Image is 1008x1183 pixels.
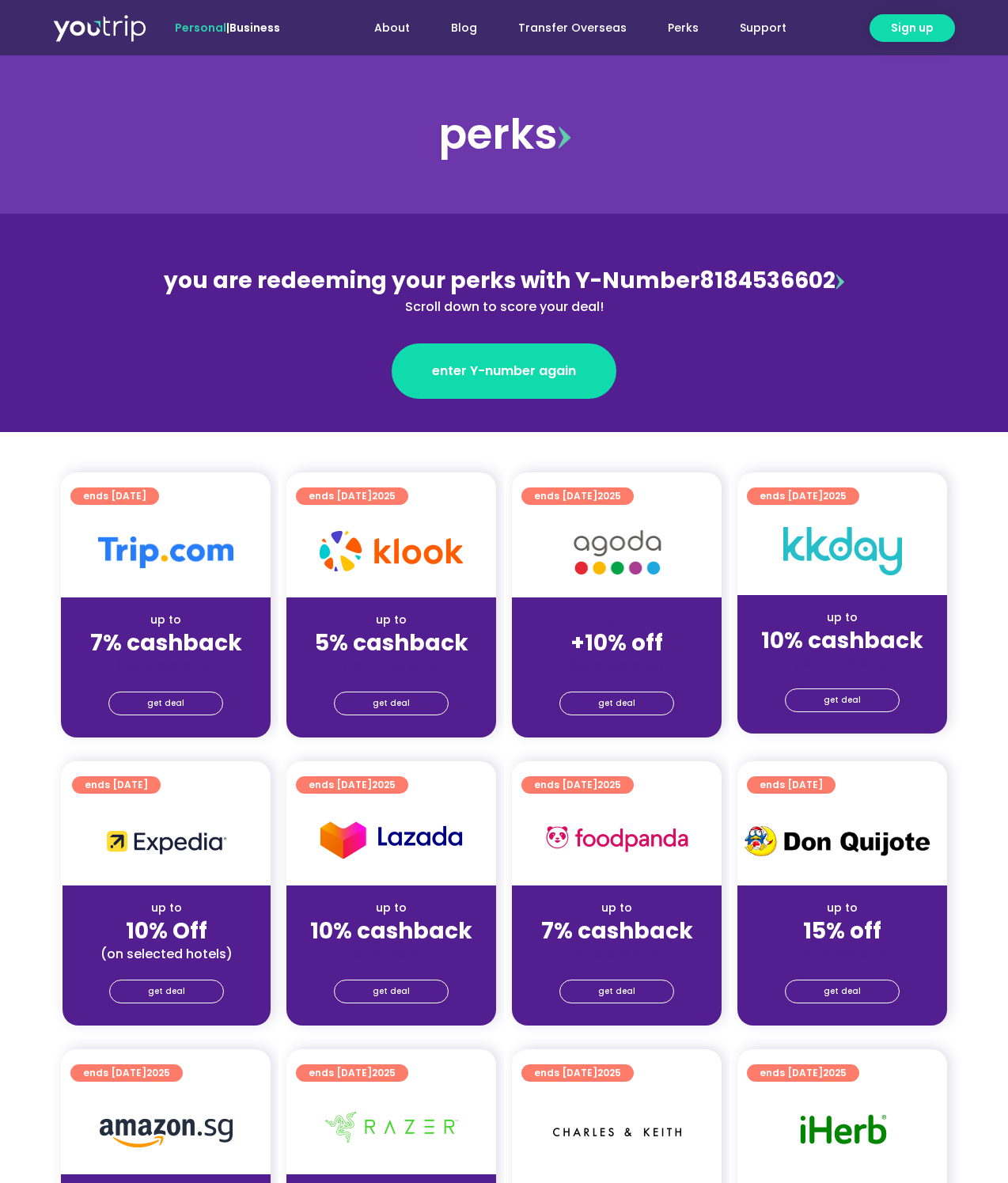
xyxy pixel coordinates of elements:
[785,980,900,1003] a: get deal
[521,776,634,794] a: ends [DATE]2025
[126,916,207,946] strong: 10% Off
[315,628,468,658] strong: 5% cashback
[299,900,483,916] div: up to
[323,13,807,43] nav: Menu
[70,1064,183,1082] a: ends [DATE]2025
[229,20,280,36] a: Business
[891,20,934,36] span: Sign up
[534,776,621,794] span: ends [DATE]
[719,13,807,43] a: Support
[521,1064,634,1082] a: ends [DATE]2025
[525,658,709,674] div: (for stays only)
[164,265,699,296] span: you are redeeming your perks with Y-Number
[559,692,674,715] a: get deal
[373,980,410,1003] span: get deal
[161,298,847,317] div: Scroll down to score your deal!
[597,1066,621,1079] span: 2025
[74,612,258,628] div: up to
[525,946,709,962] div: (for stays only)
[334,692,449,715] a: get deal
[372,1066,396,1079] span: 2025
[498,13,647,43] a: Transfer Overseas
[534,1064,621,1082] span: ends [DATE]
[559,980,674,1003] a: get deal
[392,343,616,399] a: enter Y-number again
[430,13,498,43] a: Blog
[750,946,934,962] div: (for stays only)
[534,487,621,505] span: ends [DATE]
[760,1064,847,1082] span: ends [DATE]
[74,658,258,674] div: (for stays only)
[309,776,396,794] span: ends [DATE]
[175,20,226,36] span: Personal
[597,489,621,502] span: 2025
[372,489,396,502] span: 2025
[525,900,709,916] div: up to
[570,628,663,658] strong: +10% off
[75,900,258,916] div: up to
[354,13,430,43] a: About
[750,900,934,916] div: up to
[146,1066,170,1079] span: 2025
[299,946,483,962] div: (for stays only)
[761,625,923,656] strong: 10% cashback
[750,655,934,672] div: (for stays only)
[824,980,861,1003] span: get deal
[785,688,900,712] a: get deal
[521,487,634,505] a: ends [DATE]2025
[299,612,483,628] div: up to
[372,778,396,791] span: 2025
[309,1064,396,1082] span: ends [DATE]
[760,776,823,794] span: ends [DATE]
[309,487,396,505] span: ends [DATE]
[83,1064,170,1082] span: ends [DATE]
[147,692,184,715] span: get deal
[647,13,719,43] a: Perks
[75,946,258,962] div: (on selected hotels)
[824,689,861,711] span: get deal
[747,776,836,794] a: ends [DATE]
[870,14,955,42] a: Sign up
[803,916,881,946] strong: 15% off
[72,776,161,794] a: ends [DATE]
[432,362,576,381] span: enter Y-number again
[70,487,159,505] a: ends [DATE]
[823,489,847,502] span: 2025
[597,778,621,791] span: 2025
[602,612,631,628] span: up to
[747,487,859,505] a: ends [DATE]2025
[296,487,408,505] a: ends [DATE]2025
[109,980,224,1003] a: get deal
[750,609,934,626] div: up to
[161,264,847,317] div: 8184536602
[760,487,847,505] span: ends [DATE]
[175,20,280,36] span: |
[108,692,223,715] a: get deal
[823,1066,847,1079] span: 2025
[83,487,146,505] span: ends [DATE]
[541,916,693,946] strong: 7% cashback
[747,1064,859,1082] a: ends [DATE]2025
[148,980,185,1003] span: get deal
[296,1064,408,1082] a: ends [DATE]2025
[598,980,635,1003] span: get deal
[373,692,410,715] span: get deal
[334,980,449,1003] a: get deal
[310,916,472,946] strong: 10% cashback
[296,776,408,794] a: ends [DATE]2025
[299,658,483,674] div: (for stays only)
[90,628,242,658] strong: 7% cashback
[85,776,148,794] span: ends [DATE]
[598,692,635,715] span: get deal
